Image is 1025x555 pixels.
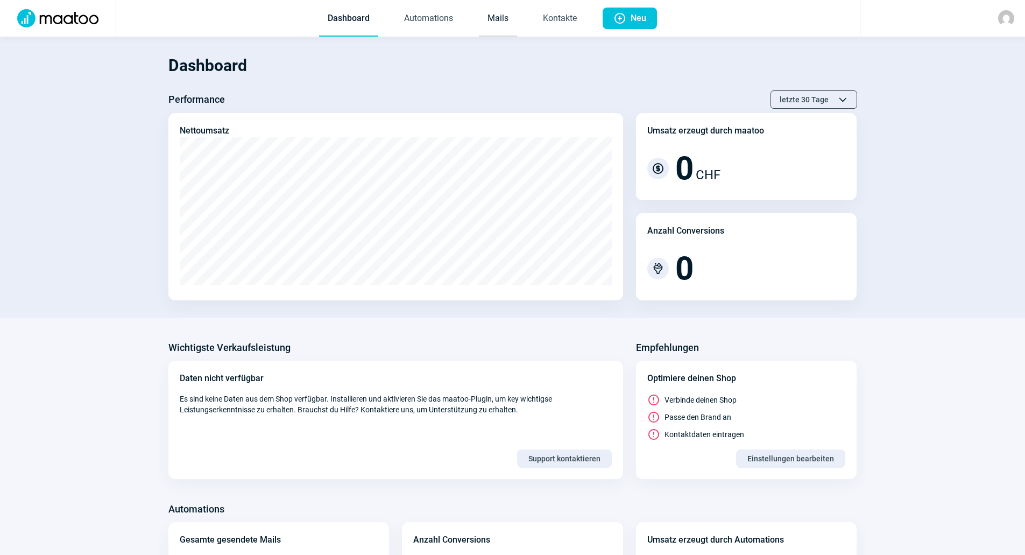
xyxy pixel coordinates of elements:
span: Es sind keine Daten aus dem Shop verfügbar. Installieren und aktivieren Sie das maatoo-Plugin, um... [180,394,612,415]
a: Dashboard [319,1,378,37]
div: Umsatz erzeugt durch Automations [647,533,784,546]
h3: Automations [168,501,224,518]
span: Verbinde deinen Shop [665,395,737,405]
a: Mails [479,1,517,37]
div: Anzahl Conversions [413,533,490,546]
span: 0 [675,152,694,185]
span: Passe den Brand an [665,412,731,423]
div: Optimiere deinen Shop [647,372,846,385]
h3: Empfehlungen [636,339,699,356]
a: Kontakte [534,1,585,37]
h1: Dashboard [168,47,857,84]
button: Neu [603,8,657,29]
div: Nettoumsatz [180,124,229,137]
img: Logo [11,9,105,27]
span: 0 [675,252,694,285]
h3: Wichtigste Verkaufsleistung [168,339,291,356]
div: Anzahl Conversions [647,224,724,237]
span: Kontaktdaten eintragen [665,429,744,440]
div: Umsatz erzeugt durch maatoo [647,124,764,137]
span: letzte 30 Tage [780,91,829,108]
div: Gesamte gesendete Mails [180,533,281,546]
span: Einstellungen bearbeiten [747,450,834,467]
button: Support kontaktieren [517,449,612,468]
div: Daten nicht verfügbar [180,372,612,385]
img: avatar [998,10,1014,26]
span: CHF [696,165,720,185]
a: Automations [395,1,462,37]
h3: Performance [168,91,225,108]
span: Neu [631,8,646,29]
button: Einstellungen bearbeiten [736,449,845,468]
span: Support kontaktieren [528,450,600,467]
